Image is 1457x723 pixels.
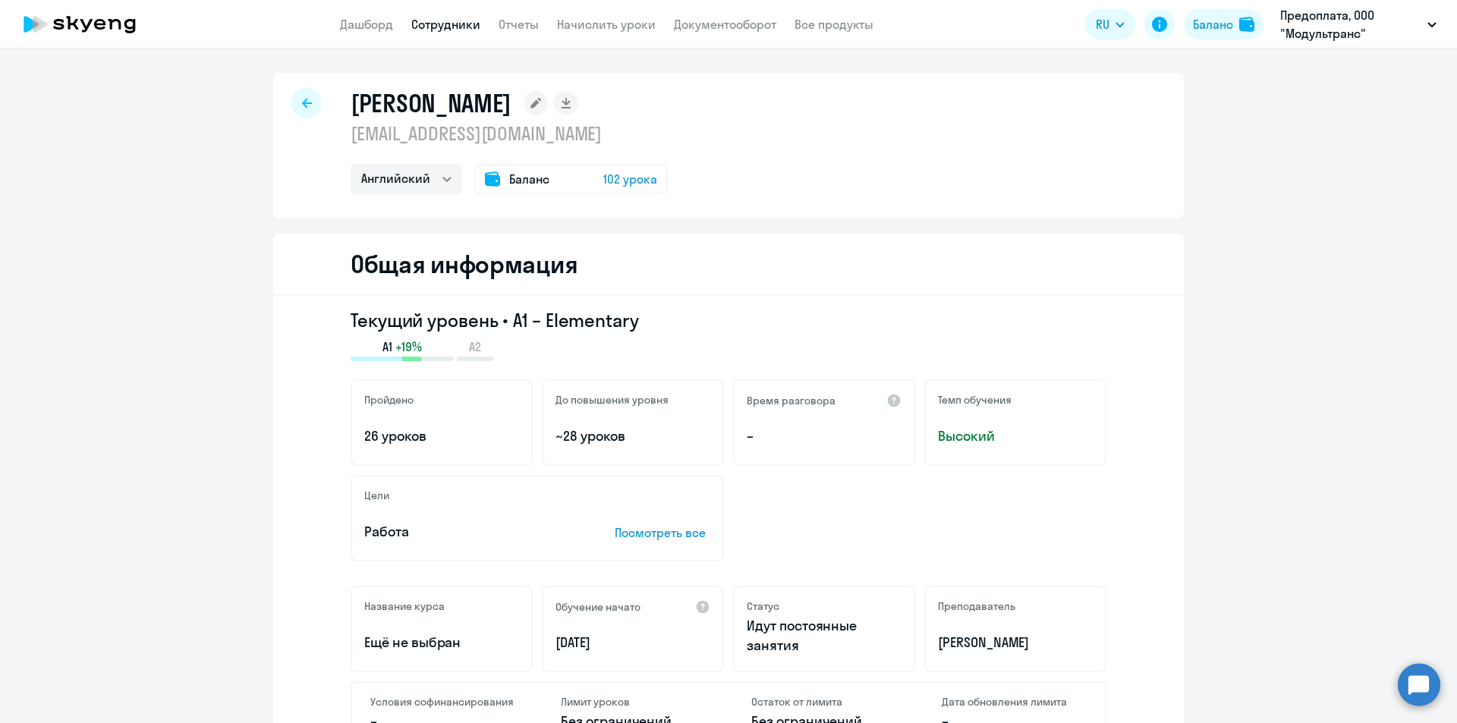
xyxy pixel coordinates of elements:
h3: Текущий уровень • A1 – Elementary [351,308,1106,332]
span: A1 [382,338,392,355]
span: 102 урока [603,170,657,188]
p: [DATE] [555,633,710,652]
h5: Время разговора [747,394,835,407]
a: Отчеты [499,17,539,32]
span: +19% [395,338,422,355]
p: Идут постоянные занятия [747,616,902,655]
p: ~28 уроков [555,426,710,446]
p: Работа [364,522,568,542]
a: Все продукты [795,17,873,32]
p: Посмотреть все [615,523,710,542]
h4: Дата обновления лимита [942,695,1087,709]
h5: Название курса [364,599,445,613]
div: Баланс [1193,15,1233,33]
span: Баланс [509,170,549,188]
p: 26 уроков [364,426,519,446]
a: Начислить уроки [557,17,656,32]
span: RU [1096,15,1109,33]
h5: Обучение начато [555,600,640,614]
span: A2 [469,338,481,355]
h5: Пройдено [364,393,414,407]
a: Сотрудники [411,17,480,32]
h5: Цели [364,489,389,502]
button: RU [1085,9,1135,39]
h5: Темп обучения [938,393,1012,407]
button: Балансbalance [1184,9,1263,39]
p: [EMAIL_ADDRESS][DOMAIN_NAME] [351,121,668,146]
h5: Преподаватель [938,599,1015,613]
p: Предоплата, ООО "Модультранс" [1280,6,1421,42]
p: [PERSON_NAME] [938,633,1093,652]
p: – [747,426,902,446]
a: Дашборд [340,17,393,32]
h4: Остаток от лимита [751,695,896,709]
h1: [PERSON_NAME] [351,88,511,118]
p: Ещё не выбран [364,633,519,652]
h4: Условия софинансирования [370,695,515,709]
img: balance [1239,17,1254,32]
button: Предоплата, ООО "Модультранс" [1273,6,1444,42]
h2: Общая информация [351,249,577,279]
span: Высокий [938,426,1093,446]
h5: Статус [747,599,779,613]
h4: Лимит уроков [561,695,706,709]
h5: До повышения уровня [555,393,669,407]
a: Документооборот [674,17,776,32]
